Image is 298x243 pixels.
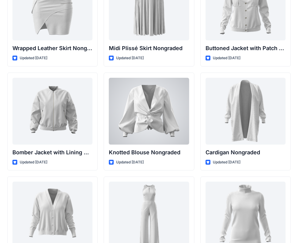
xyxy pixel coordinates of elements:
a: Cardigan Nongraded [206,78,286,145]
p: Updated [DATE] [20,159,47,166]
p: Updated [DATE] [20,55,47,61]
p: Cardigan Nongraded [206,148,286,157]
p: Wrapped Leather Skirt Nongraded [12,44,92,53]
p: Updated [DATE] [213,159,240,166]
p: Buttoned Jacket with Patch Pockets Nongraded [206,44,286,53]
a: Bomber Jacket with Lining Nongraded [12,78,92,145]
a: Knotted Blouse Nongraded [109,78,189,145]
p: Midi Plissé Skirt Nongraded [109,44,189,53]
p: Bomber Jacket with Lining Nongraded [12,148,92,157]
p: Updated [DATE] [213,55,240,61]
p: Knotted Blouse Nongraded [109,148,189,157]
p: Updated [DATE] [116,55,144,61]
p: Updated [DATE] [116,159,144,166]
